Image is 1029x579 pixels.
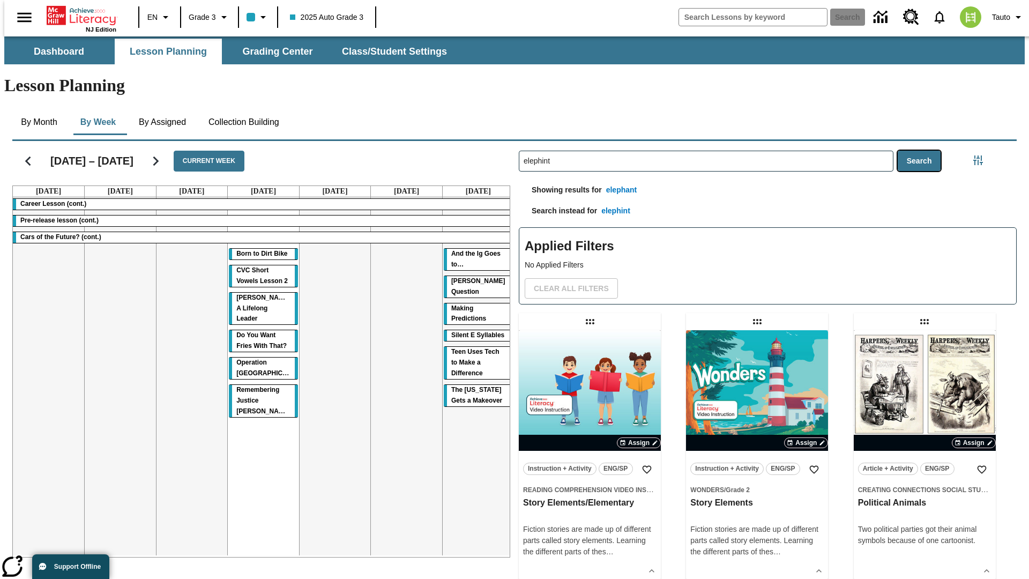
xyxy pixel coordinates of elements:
button: Show Details [644,563,660,579]
button: Filters Side menu [967,150,989,171]
h2: Applied Filters [525,233,1011,259]
button: Grade: Grade 3, Select a grade [184,8,235,27]
span: / [724,486,726,494]
span: Instruction + Activity [528,463,592,474]
span: Topic: Creating Connections Social Studies/US History I [858,484,991,495]
span: Born to Dirt Bike [236,250,287,257]
span: Career Lesson (cont.) [20,200,86,207]
button: Collection Building [200,109,288,135]
div: Do You Want Fries With That? [229,330,298,352]
button: Instruction + Activity [523,463,596,475]
div: Draggable lesson: Story Elements/Elementary [581,313,599,330]
span: Operation London Bridge [236,359,305,377]
button: Add to Favorites [637,460,657,479]
button: Add to Favorites [972,460,991,479]
button: ENG/SP [599,463,633,475]
a: September 16, 2025 [106,186,135,197]
span: s [602,547,606,556]
span: Grading Center [242,46,312,58]
div: SubNavbar [4,36,1025,64]
span: Making Predictions [451,305,486,323]
span: Dashboard [34,46,84,58]
div: Career Lesson (cont.) [13,199,514,210]
button: Assign Choose Dates [617,437,661,448]
a: September 19, 2025 [320,186,349,197]
div: The Missouri Gets a Makeover [444,385,513,406]
a: Home [47,5,116,26]
h3: Story Elements/Elementary [523,498,657,509]
div: Teen Uses Tech to Make a Difference [444,347,513,379]
h3: Story Elements [690,498,824,509]
button: Assign Choose Dates [784,437,828,448]
div: Home [47,4,116,33]
span: EN [147,12,158,23]
button: elephint [597,201,635,221]
div: Fiction stories are made up of different parts called story elements. Learning the different part... [523,524,657,558]
a: September 15, 2025 [34,186,63,197]
span: And the Ig Goes to… [451,250,501,268]
img: avatar image [960,6,981,28]
input: search field [679,9,827,26]
h2: [DATE] – [DATE] [50,154,133,167]
input: Search Lessons By Keyword [519,151,893,171]
div: CVC Short Vowels Lesson 2 [229,265,298,287]
div: Making Predictions [444,303,513,325]
div: Remembering Justice O'Connor [229,385,298,417]
button: Next [142,147,169,175]
a: Data Center [867,3,897,32]
a: September 20, 2025 [392,186,421,197]
a: September 18, 2025 [249,186,278,197]
span: Class/Student Settings [342,46,447,58]
a: Notifications [926,3,953,31]
button: Assign Choose Dates [952,437,996,448]
div: Draggable lesson: Story Elements [749,313,766,330]
span: Teen Uses Tech to Make a Difference [451,348,499,377]
span: Assign [628,438,650,448]
a: Resource Center, Will open in new tab [897,3,926,32]
span: Pre-release lesson (cont.) [20,217,99,224]
span: Support Offline [54,563,101,570]
span: Article + Activity [863,463,913,474]
button: Instruction + Activity [690,463,764,475]
span: Assign [963,438,985,448]
button: elephant [602,180,642,200]
div: Draggable lesson: Political Animals [916,313,933,330]
button: By Month [12,109,66,135]
span: Grade 3 [189,12,216,23]
span: The Missouri Gets a Makeover [451,386,502,404]
div: And the Ig Goes to… [444,249,513,270]
span: Tauto [992,12,1010,23]
a: September 17, 2025 [177,186,206,197]
button: Show Details [979,563,995,579]
button: Support Offline [32,554,109,579]
span: … [773,547,781,556]
span: Assign [795,438,817,448]
button: Previous [14,147,42,175]
div: Joplin's Question [444,276,513,298]
span: ENG/SP [603,463,628,474]
button: By Week [71,109,125,135]
span: Topic: Wonders/Grade 2 [690,484,824,495]
button: Current Week [174,151,244,172]
button: Show Details [811,563,827,579]
button: Language: EN, Select a language [143,8,177,27]
div: Cars of the Future? (cont.) [13,232,514,243]
button: Article + Activity [858,463,918,475]
button: Select a new avatar [953,3,988,31]
span: Topic: Reading Comprehension Video Instruction/null [523,484,657,495]
button: ENG/SP [920,463,955,475]
div: Two political parties got their animal symbols because of one cartoonist. [858,524,991,546]
div: Applied Filters [519,227,1017,305]
span: Instruction + Activity [695,463,759,474]
div: SubNavbar [4,39,457,64]
span: ENG/SP [771,463,795,474]
p: Showing results for [519,184,602,201]
span: s [770,547,773,556]
span: Lesson Planning [130,46,207,58]
button: Profile/Settings [988,8,1029,27]
span: Grade 2 [726,486,750,494]
span: Cars of the Future? (cont.) [20,233,101,241]
button: ENG/SP [766,463,800,475]
button: Class color is light blue. Change class color [242,8,274,27]
span: Reading Comprehension Video Instruction [523,486,680,494]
